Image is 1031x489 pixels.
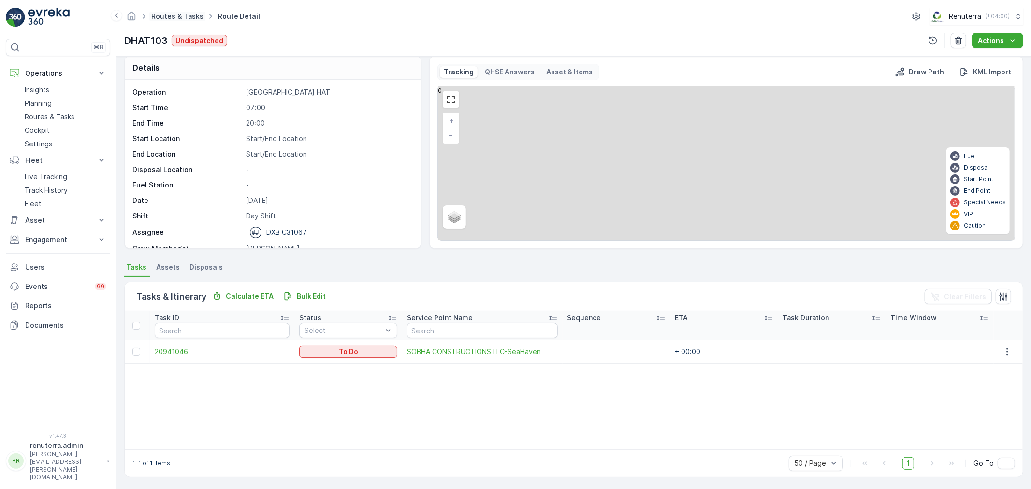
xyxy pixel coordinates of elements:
[444,206,465,228] a: Layers
[189,262,223,272] span: Disposals
[6,64,110,83] button: Operations
[25,126,50,135] p: Cockpit
[208,290,277,302] button: Calculate ETA
[246,149,411,159] p: Start/End Location
[902,457,914,470] span: 1
[964,175,993,183] p: Start Point
[132,211,242,221] p: Shift
[155,347,290,357] a: 20941046
[944,292,986,302] p: Clear Filters
[25,282,89,291] p: Events
[25,69,91,78] p: Operations
[132,87,242,97] p: Operation
[246,211,411,221] p: Day Shift
[21,184,110,197] a: Track History
[132,348,140,356] div: Toggle Row Selected
[132,118,242,128] p: End Time
[25,85,49,95] p: Insights
[25,301,106,311] p: Reports
[132,244,242,254] p: Crew Member(s)
[132,149,242,159] p: End Location
[670,340,778,363] td: + 00:00
[25,156,91,165] p: Fleet
[909,67,944,77] p: Draw Path
[964,199,1006,206] p: Special Needs
[985,13,1010,20] p: ( +04:00 )
[6,8,25,27] img: logo
[279,290,330,302] button: Bulk Edit
[246,180,411,190] p: -
[25,216,91,225] p: Asset
[547,67,593,77] p: Asset & Items
[438,86,1015,240] div: 0
[783,313,829,323] p: Task Duration
[124,33,168,48] p: DHAT103
[266,228,307,237] p: DXB C31067
[21,83,110,97] a: Insights
[6,151,110,170] button: Fleet
[151,12,203,20] a: Routes & Tasks
[449,131,453,139] span: −
[155,313,179,323] p: Task ID
[299,346,397,358] button: To Do
[305,326,382,335] p: Select
[675,313,688,323] p: ETA
[6,258,110,277] a: Users
[949,12,981,21] p: Renuterra
[297,291,326,301] p: Bulk Edit
[226,291,274,301] p: Calculate ETA
[246,134,411,144] p: Start/End Location
[407,347,557,357] span: SOBHA CONSTRUCTIONS LLC-SeaHaven
[25,199,42,209] p: Fleet
[6,296,110,316] a: Reports
[449,116,453,125] span: +
[132,196,242,205] p: Date
[136,290,206,303] p: Tasks & Itinerary
[567,313,601,323] p: Sequence
[21,124,110,137] a: Cockpit
[407,313,473,323] p: Service Point Name
[28,8,70,27] img: logo_light-DOdMpM7g.png
[444,67,474,77] p: Tracking
[30,450,102,481] p: [PERSON_NAME][EMAIL_ADDRESS][PERSON_NAME][DOMAIN_NAME]
[25,172,67,182] p: Live Tracking
[973,67,1011,77] p: KML Import
[21,97,110,110] a: Planning
[6,230,110,249] button: Engagement
[132,165,242,174] p: Disposal Location
[97,283,104,290] p: 99
[156,262,180,272] span: Assets
[339,347,358,357] p: To Do
[175,36,223,45] p: Undispatched
[444,92,458,107] a: View Fullscreen
[132,134,242,144] p: Start Location
[21,137,110,151] a: Settings
[246,244,411,254] p: [PERSON_NAME]
[925,289,992,304] button: Clear Filters
[930,8,1023,25] button: Renuterra(+04:00)
[132,228,164,237] p: Assignee
[21,197,110,211] a: Fleet
[485,67,535,77] p: QHSE Answers
[132,460,170,467] p: 1-1 of 1 items
[216,12,262,21] span: Route Detail
[6,277,110,296] a: Events99
[964,222,986,230] p: Caution
[25,186,68,195] p: Track History
[964,210,973,218] p: VIP
[126,262,146,272] span: Tasks
[964,187,990,195] p: End Point
[25,139,52,149] p: Settings
[978,36,1004,45] p: Actions
[155,323,290,338] input: Search
[6,316,110,335] a: Documents
[94,43,103,51] p: ⌘B
[246,165,411,174] p: -
[25,112,74,122] p: Routes & Tasks
[246,196,411,205] p: [DATE]
[973,459,994,468] span: Go To
[964,152,976,160] p: Fuel
[930,11,945,22] img: Screenshot_2024-07-26_at_13.33.01.png
[132,62,160,73] p: Details
[25,235,91,244] p: Engagement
